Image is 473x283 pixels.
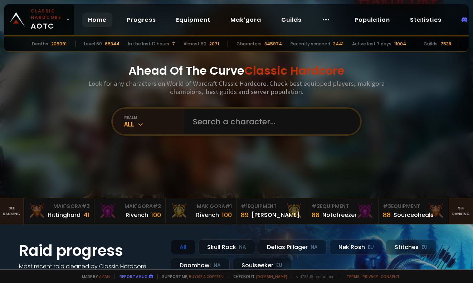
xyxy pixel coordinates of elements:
[239,244,246,251] small: NA
[214,262,221,269] small: NA
[166,198,236,224] a: Mak'Gora#1Rîvench100
[292,274,335,279] span: v. d752d5 - production
[241,203,303,210] div: Equipment
[86,79,387,96] h3: Look for any characters on World of Warcraft Classic Hardcore. Check best equipped players, mak'g...
[312,210,320,220] div: 88
[170,13,216,27] a: Equipment
[346,274,360,279] a: Terms
[121,13,162,27] a: Progress
[229,274,287,279] span: Checkout
[19,262,162,280] h4: Most recent raid cleaned by Classic Hardcore guilds
[264,41,282,47] div: 845974
[124,120,184,128] div: All
[275,13,307,27] a: Guilds
[241,210,249,220] div: 89
[78,274,110,279] span: Made by
[307,198,378,224] a: #2Equipment88Notafreezer
[120,274,147,279] a: Report a bug
[51,41,67,47] div: 206091
[322,210,357,219] div: Notafreezer
[383,203,391,210] span: # 3
[291,41,330,47] div: Recently scanned
[381,274,400,279] a: Consent
[241,203,248,210] span: # 1
[394,210,434,219] div: Sourceoheals
[105,41,120,47] div: 66344
[244,63,345,79] span: Classic Hardcore
[31,8,64,31] span: AOTC
[196,210,219,219] div: Rîvench
[184,41,206,47] div: Almost 60
[171,239,195,255] div: All
[151,210,161,220] div: 100
[171,258,230,273] div: Doomhowl
[362,274,378,279] a: Privacy
[128,62,345,79] h1: Ahead Of The Curve
[157,274,224,279] span: Support me,
[404,13,447,27] a: Statistics
[124,115,184,120] div: realm
[99,203,161,210] div: Mak'Gora
[48,210,81,219] div: Hittinghard
[82,13,112,27] a: Home
[256,274,287,279] a: [DOMAIN_NAME]
[172,41,175,47] div: 7
[225,203,232,210] span: # 1
[312,203,374,210] div: Equipment
[236,198,307,224] a: #1Equipment89[PERSON_NAME]
[333,41,343,47] div: 3441
[258,239,327,255] div: Defias Pillager
[153,203,161,210] span: # 2
[189,109,352,134] input: Search a character...
[449,198,473,224] a: Seeranking
[233,258,291,273] div: Soulseeker
[209,41,219,47] div: 2071
[311,244,318,251] small: NA
[440,41,451,47] div: 7538
[394,41,406,47] div: 11004
[83,210,90,220] div: 41
[19,239,162,262] h1: Raid progress
[421,244,428,251] small: EU
[379,198,449,224] a: #3Equipment88Sourceoheals
[352,41,391,47] div: Active last 7 days
[312,203,320,210] span: # 2
[252,210,299,219] div: [PERSON_NAME]
[189,274,224,279] a: Buy me a coffee
[128,41,169,47] div: In the last 12 hours
[198,239,255,255] div: Skull Rock
[31,8,64,21] small: Classic Hardcore
[126,210,148,219] div: Rivench
[24,198,94,224] a: Mak'Gora#3Hittinghard41
[383,203,445,210] div: Equipment
[349,13,396,27] a: Population
[82,203,90,210] span: # 3
[236,41,262,47] div: Characters
[32,41,48,47] div: Deaths
[170,203,232,210] div: Mak'Gora
[225,13,267,27] a: Mak'gora
[386,239,437,255] div: Stitches
[99,274,110,279] a: a fan
[276,262,282,269] small: EU
[94,198,165,224] a: Mak'Gora#2Rivench100
[368,244,374,251] small: EU
[424,41,438,47] div: Guilds
[222,210,232,220] div: 100
[4,4,74,35] a: Classic HardcoreAOTC
[330,239,383,255] div: Nek'Rosh
[28,203,90,210] div: Mak'Gora
[84,41,102,47] div: Level 60
[383,210,391,220] div: 88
